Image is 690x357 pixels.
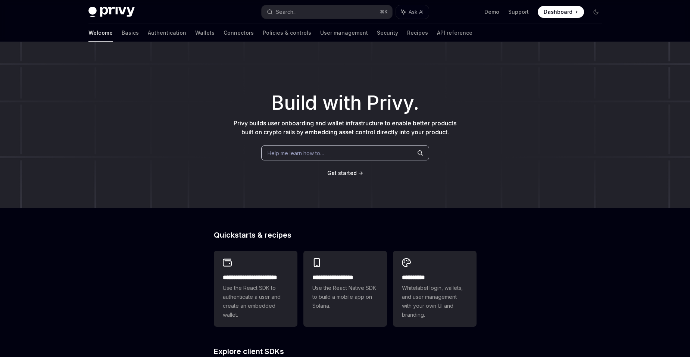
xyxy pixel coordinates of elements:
[409,8,424,16] span: Ask AI
[320,24,368,42] a: User management
[262,5,392,19] button: Search...⌘K
[407,24,428,42] a: Recipes
[484,8,499,16] a: Demo
[263,24,311,42] a: Policies & controls
[276,7,297,16] div: Search...
[88,24,113,42] a: Welcome
[312,284,378,310] span: Use the React Native SDK to build a mobile app on Solana.
[380,9,388,15] span: ⌘ K
[234,119,456,136] span: Privy builds user onboarding and wallet infrastructure to enable better products built on crypto ...
[402,284,468,319] span: Whitelabel login, wallets, and user management with your own UI and branding.
[508,8,529,16] a: Support
[377,24,398,42] a: Security
[195,24,215,42] a: Wallets
[538,6,584,18] a: Dashboard
[396,5,429,19] button: Ask AI
[437,24,472,42] a: API reference
[544,8,572,16] span: Dashboard
[88,7,135,17] img: dark logo
[122,24,139,42] a: Basics
[224,24,254,42] a: Connectors
[303,251,387,327] a: **** **** **** ***Use the React Native SDK to build a mobile app on Solana.
[214,231,291,239] span: Quickstarts & recipes
[327,169,357,177] a: Get started
[590,6,602,18] button: Toggle dark mode
[393,251,477,327] a: **** *****Whitelabel login, wallets, and user management with your own UI and branding.
[271,96,419,110] span: Build with Privy.
[148,24,186,42] a: Authentication
[268,149,324,157] span: Help me learn how to…
[327,170,357,176] span: Get started
[214,348,284,355] span: Explore client SDKs
[223,284,288,319] span: Use the React SDK to authenticate a user and create an embedded wallet.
